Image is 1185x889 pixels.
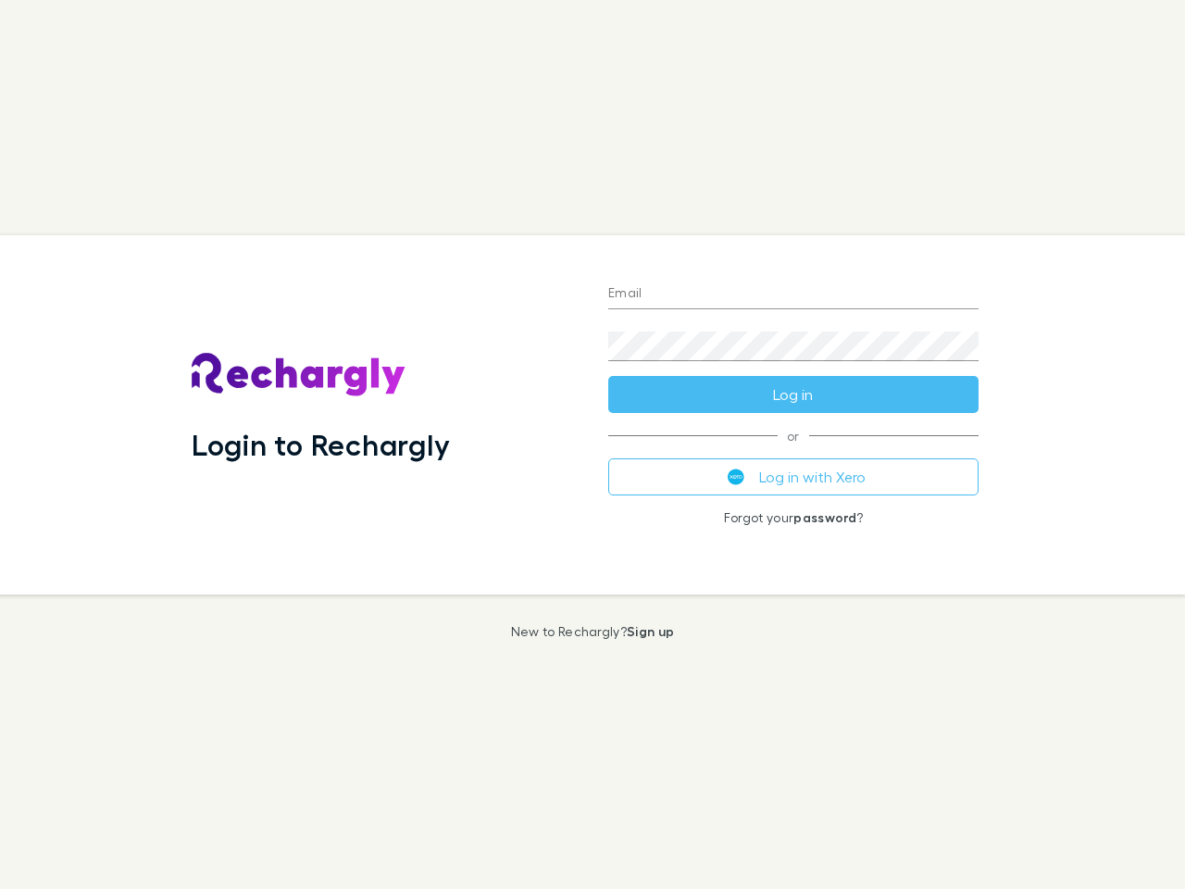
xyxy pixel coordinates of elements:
span: or [608,435,979,436]
p: New to Rechargly? [511,624,675,639]
img: Xero's logo [728,469,744,485]
a: password [793,509,856,525]
button: Log in [608,376,979,413]
a: Sign up [627,623,674,639]
img: Rechargly's Logo [192,353,406,397]
button: Log in with Xero [608,458,979,495]
p: Forgot your ? [608,510,979,525]
h1: Login to Rechargly [192,427,450,462]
